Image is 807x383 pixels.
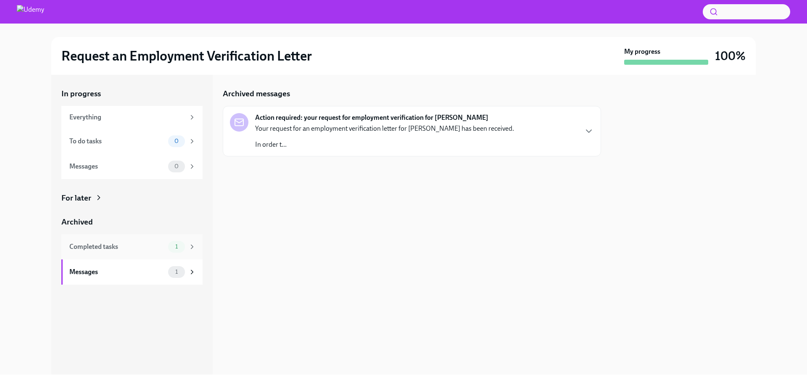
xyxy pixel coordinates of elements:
span: 1 [170,243,183,250]
div: Everything [69,113,185,122]
img: Udemy [17,5,44,18]
a: Completed tasks1 [61,234,203,259]
a: Archived [61,217,203,227]
a: To do tasks0 [61,129,203,154]
p: Your request for an employment verification letter for [PERSON_NAME] has been received. [255,124,514,133]
a: Messages0 [61,154,203,179]
span: 0 [169,163,184,169]
a: For later [61,193,203,203]
strong: My progress [624,47,660,56]
div: Messages [69,267,165,277]
a: Everything [61,106,203,129]
a: In progress [61,88,203,99]
div: Messages [69,162,165,171]
p: In order t... [255,140,514,149]
span: 0 [169,138,184,144]
span: 1 [170,269,183,275]
div: For later [61,193,91,203]
a: Messages1 [61,259,203,285]
h5: Archived messages [223,88,290,99]
div: Completed tasks [69,242,165,251]
h3: 100% [715,48,746,63]
h2: Request an Employment Verification Letter [61,48,312,64]
strong: Action required: your request for employment verification for [PERSON_NAME] [255,113,488,122]
div: To do tasks [69,137,165,146]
